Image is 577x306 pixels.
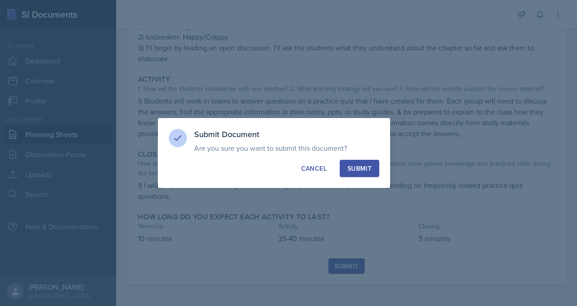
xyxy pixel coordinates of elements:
button: Submit [340,160,379,177]
h3: Submit Document [194,129,379,140]
div: Cancel [301,164,327,173]
button: Cancel [293,160,334,177]
div: Submit [347,164,372,173]
p: Are you sure you want to submit this document? [194,143,379,153]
